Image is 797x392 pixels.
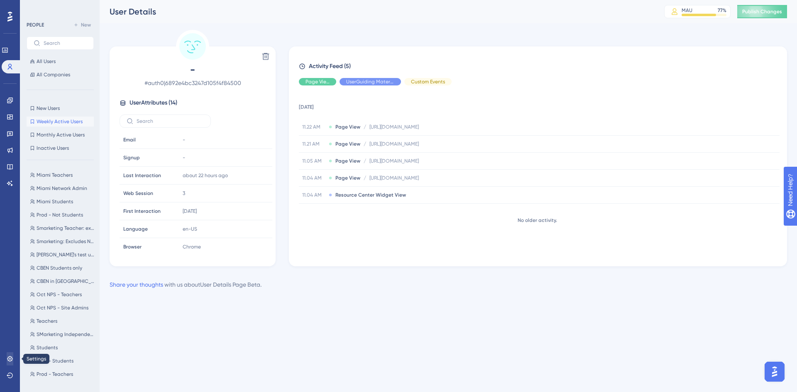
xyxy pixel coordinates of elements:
[37,251,95,258] span: [PERSON_NAME]'s test users
[299,92,780,119] td: [DATE]
[123,154,140,161] span: Signup
[27,236,99,246] button: Smarketing: Excludes NC demo users
[123,226,148,232] span: Language
[183,226,197,232] span: en-US
[37,172,73,178] span: Miami Teachers
[335,192,406,198] span: Resource Center Widget View
[335,124,360,130] span: Page View
[37,58,56,65] span: All Users
[37,358,73,364] span: Prod - Students
[123,243,142,250] span: Browser
[123,136,136,143] span: Email
[130,98,177,108] span: User Attributes ( 14 )
[302,158,325,164] span: 11.05 AM
[27,22,44,28] div: PEOPLE
[37,291,82,298] span: Oct NPS - Teachers
[364,175,366,181] span: /
[123,190,153,197] span: Web Session
[44,40,87,46] input: Search
[364,158,366,164] span: /
[37,238,95,245] span: Smarketing: Excludes NC demo users
[762,359,787,384] iframe: UserGuiding AI Assistant Launcher
[37,185,87,192] span: Miami Network Admin
[335,141,360,147] span: Page View
[37,304,88,311] span: Oct NPS - Site Admins
[37,318,57,324] span: Teachers
[27,56,94,66] button: All Users
[37,278,95,285] span: CBEN in [GEOGRAPHIC_DATA]
[37,265,82,271] span: CBEN Students only
[27,210,99,220] button: Prod - Not Students
[346,78,394,85] span: UserGuiding Material
[183,173,228,178] time: about 22 hours ago
[369,141,419,147] span: [URL][DOMAIN_NAME]
[183,136,185,143] span: -
[183,208,197,214] time: [DATE]
[123,208,161,214] span: First Interaction
[27,369,99,379] button: Prod - Teachers
[123,172,161,179] span: Last Interaction
[335,175,360,181] span: Page View
[37,118,83,125] span: Weekly Active Users
[120,78,266,88] span: # auth0|6892e4bc3247d105f4f84500
[369,124,419,130] span: [URL][DOMAIN_NAME]
[110,280,262,290] div: with us about User Details Page Beta .
[183,154,185,161] span: -
[81,22,91,28] span: New
[37,331,95,338] span: SMarketing Independent Explore - Teacher
[27,276,99,286] button: CBEN in [GEOGRAPHIC_DATA]
[335,158,360,164] span: Page View
[369,158,419,164] span: [URL][DOMAIN_NAME]
[302,192,325,198] span: 11.04 AM
[27,170,99,180] button: Miami Teachers
[306,78,330,85] span: Page View
[411,78,445,85] span: Custom Events
[37,105,60,112] span: New Users
[37,131,85,138] span: Monthly Active Users
[37,371,73,377] span: Prod - Teachers
[27,303,99,313] button: Oct NPS - Site Admins
[27,250,99,260] button: [PERSON_NAME]'s test users
[27,329,99,339] button: SMarketing Independent Explore - Teacher
[27,143,94,153] button: Inactive Users
[37,212,83,218] span: Prod - Not Students
[27,197,99,207] button: Miami Students
[183,243,201,250] span: Chrome
[37,225,95,231] span: Smarketing Teacher: excludes demo users
[27,316,99,326] button: Teachers
[27,356,99,366] button: Prod - Students
[364,124,366,130] span: /
[110,281,163,288] a: Share your thoughts
[742,8,782,15] span: Publish Changes
[20,2,52,12] span: Need Help?
[27,290,99,299] button: Oct NPS - Teachers
[27,343,99,353] button: Students
[27,223,99,233] button: Smarketing Teacher: excludes demo users
[302,124,325,130] span: 11.22 AM
[71,20,94,30] button: New
[302,141,325,147] span: 11.21 AM
[37,145,69,151] span: Inactive Users
[27,103,94,113] button: New Users
[27,263,99,273] button: CBEN Students only
[682,7,692,14] div: MAU
[183,190,185,197] span: 3
[718,7,726,14] div: 77 %
[110,6,643,17] div: User Details
[364,141,366,147] span: /
[302,175,325,181] span: 11.04 AM
[369,175,419,181] span: [URL][DOMAIN_NAME]
[299,217,775,224] div: No older activity.
[37,344,58,351] span: Students
[137,118,204,124] input: Search
[309,61,351,71] span: Activity Feed (5)
[27,183,99,193] button: Miami Network Admin
[737,5,787,18] button: Publish Changes
[120,63,266,76] span: -
[27,130,94,140] button: Monthly Active Users
[27,117,94,127] button: Weekly Active Users
[27,70,94,80] button: All Companies
[37,198,73,205] span: Miami Students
